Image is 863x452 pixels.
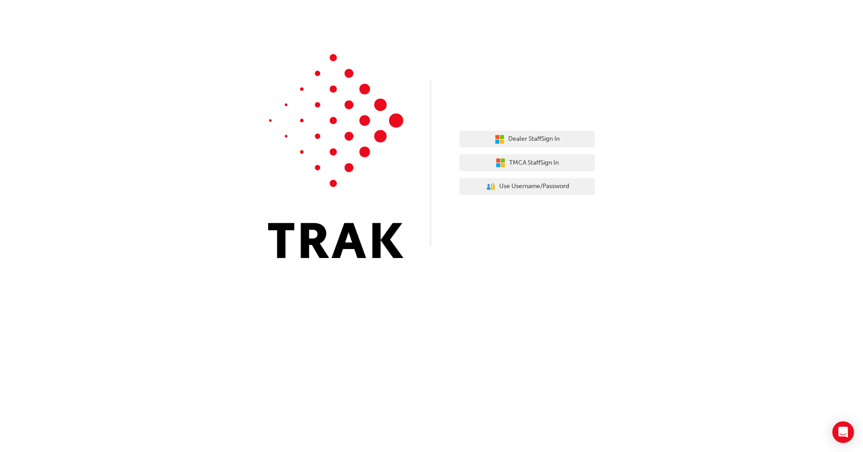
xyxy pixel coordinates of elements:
span: Use Username/Password [499,181,569,192]
img: Trak [268,54,404,258]
div: Open Intercom Messenger [832,421,854,443]
span: TMCA Staff Sign In [509,158,559,168]
button: Use Username/Password [459,178,595,195]
span: Dealer Staff Sign In [508,134,560,144]
button: TMCA StaffSign In [459,154,595,171]
button: Dealer StaffSign In [459,131,595,148]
